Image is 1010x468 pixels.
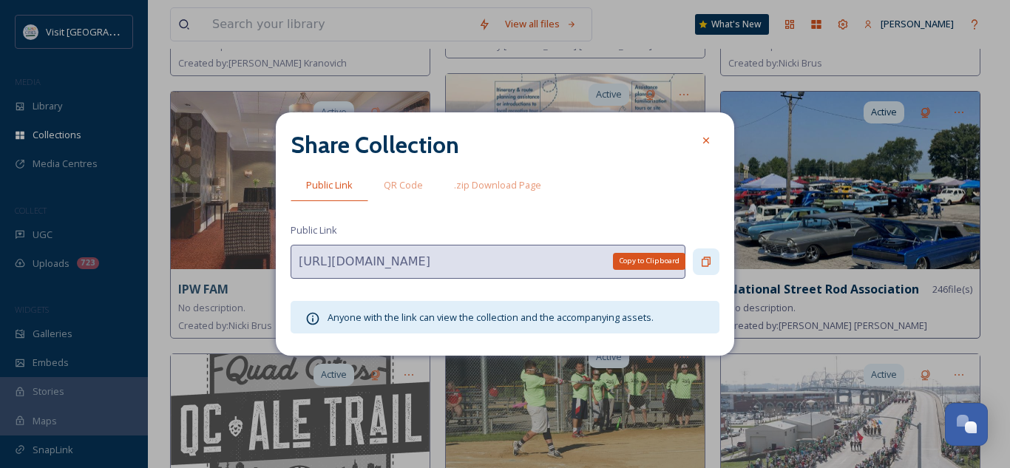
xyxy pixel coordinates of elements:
[291,223,337,237] span: Public Link
[384,178,423,192] span: QR Code
[291,127,459,163] h2: Share Collection
[306,178,353,192] span: Public Link
[454,178,541,192] span: .zip Download Page
[328,311,654,324] span: Anyone with the link can view the collection and the accompanying assets.
[945,403,988,446] button: Open Chat
[613,253,685,269] div: Copy to Clipboard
